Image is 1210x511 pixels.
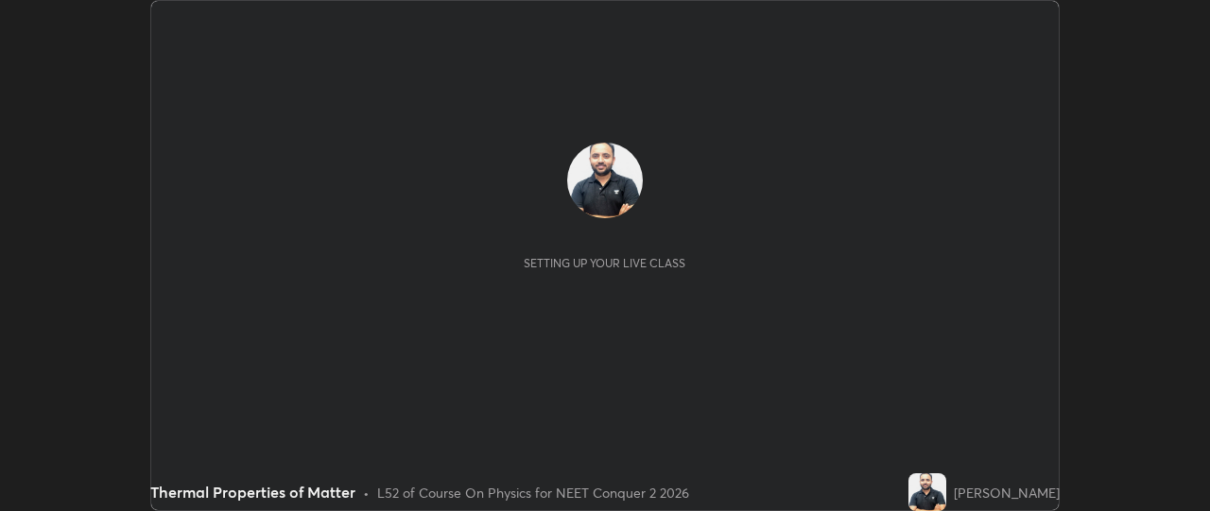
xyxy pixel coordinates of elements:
div: • [363,483,370,502]
img: f24e72077a7b4b049bd1b98a95eb8709.jpg [908,473,946,511]
div: [PERSON_NAME] [954,483,1060,502]
div: L52 of Course On Physics for NEET Conquer 2 2026 [377,483,689,502]
div: Setting up your live class [524,256,685,270]
img: f24e72077a7b4b049bd1b98a95eb8709.jpg [567,143,643,218]
div: Thermal Properties of Matter [150,481,355,503]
